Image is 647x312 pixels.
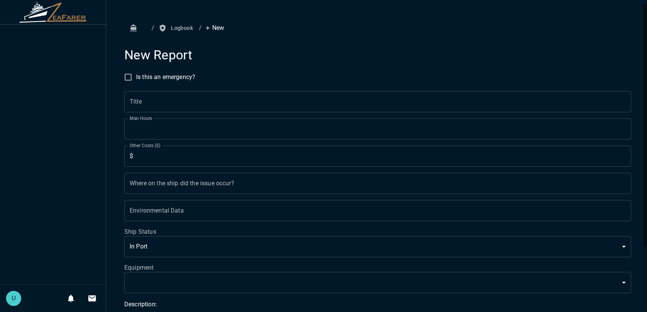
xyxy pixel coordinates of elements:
span: Is this an emergency? [136,73,195,82]
h6: Description: [124,299,631,310]
button: Invitations [85,291,100,306]
label: Equipment [124,263,631,272]
img: ZeaFarer Logo [19,2,87,23]
div: U [6,291,21,306]
p: New [205,23,224,33]
label: Man Hours [130,115,152,121]
p: $ [130,152,133,161]
h4: New Report [124,47,631,63]
label: Ship Status [124,227,631,236]
li: / [152,23,154,33]
li: / [199,23,202,33]
button: Notifications [63,291,78,306]
label: Other Costs ($) [130,142,160,149]
button: Logbook [157,21,196,35]
div: In Port [124,236,631,257]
